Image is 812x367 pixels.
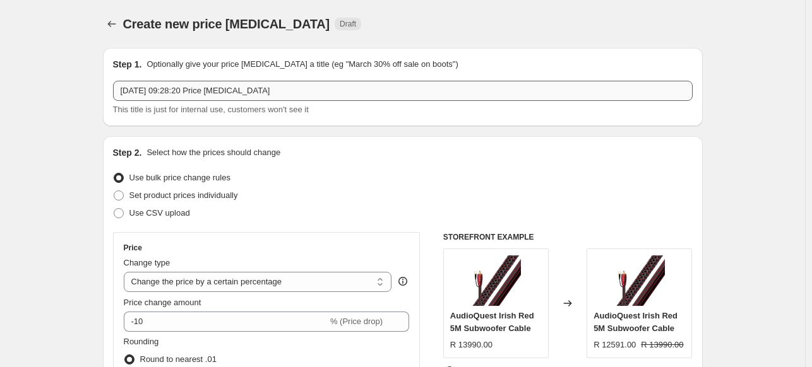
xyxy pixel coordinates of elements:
span: % (Price drop) [330,317,383,326]
div: R 13990.00 [450,339,493,351]
span: Create new price [MEDICAL_DATA] [123,17,330,31]
input: 30% off holiday sale [113,81,693,101]
span: Set product prices individually [129,190,238,200]
span: Use bulk price change rules [129,173,230,182]
span: Use CSV upload [129,208,190,218]
h6: STOREFRONT EXAMPLE [443,232,693,242]
p: Optionally give your price [MEDICAL_DATA] a title (eg "March 30% off sale on boots") [146,58,458,71]
strike: R 13990.00 [641,339,683,351]
p: Select how the prices should change [146,146,280,159]
span: Rounding [124,337,159,346]
img: Subwoofer_Irish_Red_RCA_80x.png [614,255,665,306]
span: Change type [124,258,170,267]
img: Subwoofer_Irish_Red_RCA_80x.png [470,255,521,306]
span: Price change amount [124,298,201,307]
span: AudioQuest Irish Red 5M Subwoofer Cable [450,311,534,333]
span: This title is just for internal use, customers won't see it [113,105,309,114]
input: -15 [124,312,328,332]
span: Round to nearest .01 [140,354,217,364]
span: AudioQuest Irish Red 5M Subwoofer Cable [594,311,678,333]
div: help [397,275,409,288]
h3: Price [124,243,142,253]
h2: Step 2. [113,146,142,159]
span: Draft [340,19,356,29]
div: R 12591.00 [594,339,636,351]
h2: Step 1. [113,58,142,71]
button: Price change jobs [103,15,121,33]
